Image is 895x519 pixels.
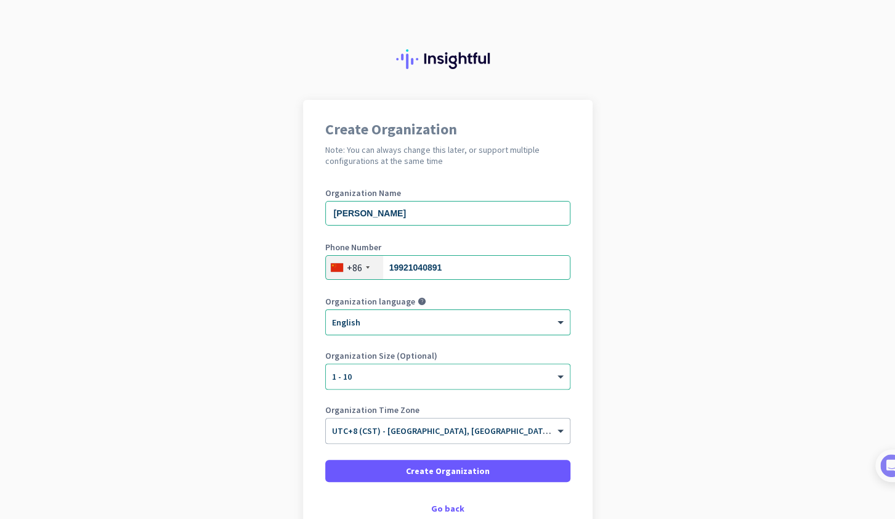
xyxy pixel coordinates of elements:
[325,122,570,137] h1: Create Organization
[347,261,362,274] div: +86
[325,297,415,306] label: Organization language
[325,201,570,226] input: What is the name of your organization?
[418,297,426,306] i: help
[325,243,570,251] label: Phone Number
[325,255,570,280] input: 10 1234 5678
[325,144,570,166] h2: Note: You can always change this later, or support multiple configurations at the same time
[325,504,570,513] div: Go back
[325,406,570,414] label: Organization Time Zone
[325,351,570,360] label: Organization Size (Optional)
[396,49,500,69] img: Insightful
[325,460,570,482] button: Create Organization
[325,189,570,197] label: Organization Name
[406,465,490,477] span: Create Organization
